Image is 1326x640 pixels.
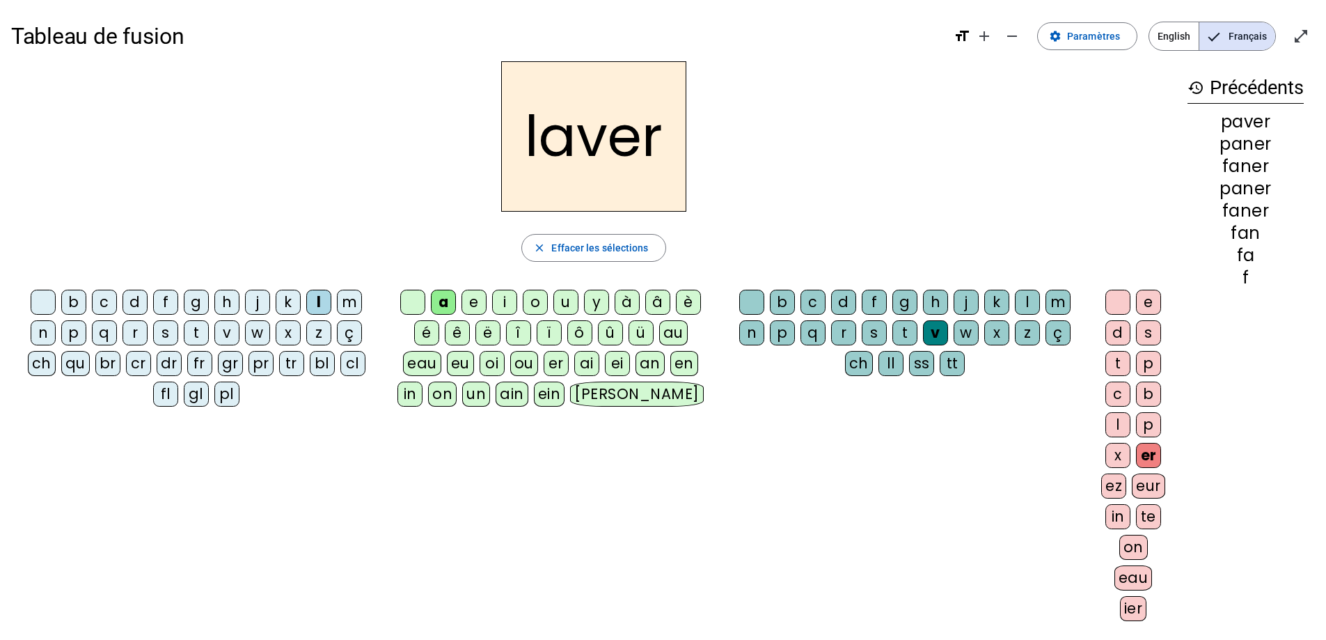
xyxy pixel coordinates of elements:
[340,351,365,376] div: cl
[445,320,470,345] div: ê
[61,320,86,345] div: p
[892,320,917,345] div: t
[862,320,887,345] div: s
[521,234,665,262] button: Effacer les sélections
[1105,504,1130,529] div: in
[184,290,209,315] div: g
[584,290,609,315] div: y
[770,320,795,345] div: p
[153,320,178,345] div: s
[1105,443,1130,468] div: x
[605,351,630,376] div: ei
[537,320,562,345] div: ï
[940,351,965,376] div: tt
[1187,247,1304,264] div: fa
[214,382,239,407] div: pl
[1136,412,1161,437] div: p
[1149,22,1199,50] span: English
[629,320,654,345] div: ü
[1136,351,1161,376] div: p
[1187,225,1304,242] div: fan
[92,320,117,345] div: q
[187,351,212,376] div: fr
[533,242,546,254] mat-icon: close
[984,320,1009,345] div: x
[414,320,439,345] div: é
[1105,412,1130,437] div: l
[61,351,90,376] div: qu
[506,320,531,345] div: î
[279,351,304,376] div: tr
[523,290,548,315] div: o
[544,351,569,376] div: er
[475,320,500,345] div: ë
[1187,136,1304,153] div: paner
[462,382,490,407] div: un
[1015,320,1040,345] div: z
[984,290,1009,315] div: k
[534,382,565,407] div: ein
[214,320,239,345] div: v
[248,351,274,376] div: pr
[31,320,56,345] div: n
[153,382,178,407] div: fl
[306,320,331,345] div: z
[954,290,979,315] div: j
[1187,72,1304,104] h3: Précédents
[1187,158,1304,175] div: faner
[976,28,993,45] mat-icon: add
[184,320,209,345] div: t
[1101,474,1126,499] div: ez
[923,290,948,315] div: h
[510,351,538,376] div: ou
[553,290,578,315] div: u
[1136,320,1161,345] div: s
[1105,351,1130,376] div: t
[276,320,301,345] div: x
[403,351,441,376] div: eau
[1120,596,1147,621] div: ier
[676,290,701,315] div: è
[845,351,873,376] div: ch
[645,290,670,315] div: â
[574,351,599,376] div: ai
[1293,28,1309,45] mat-icon: open_in_full
[1015,290,1040,315] div: l
[184,382,209,407] div: gl
[431,290,456,315] div: a
[954,320,979,345] div: w
[95,351,120,376] div: br
[153,290,178,315] div: f
[337,290,362,315] div: m
[800,290,826,315] div: c
[447,351,474,376] div: eu
[1287,22,1315,50] button: Entrer en plein écran
[1136,504,1161,529] div: te
[461,290,487,315] div: e
[1136,290,1161,315] div: e
[92,290,117,315] div: c
[157,351,182,376] div: dr
[1114,565,1153,591] div: eau
[970,22,998,50] button: Augmenter la taille de la police
[636,351,665,376] div: an
[501,61,686,212] h2: laver
[909,351,934,376] div: ss
[831,290,856,315] div: d
[831,320,856,345] div: r
[862,290,887,315] div: f
[1136,443,1161,468] div: er
[878,351,903,376] div: ll
[337,320,362,345] div: ç
[567,320,592,345] div: ô
[496,382,528,407] div: ain
[998,22,1026,50] button: Diminuer la taille de la police
[1136,382,1161,407] div: b
[570,382,703,407] div: [PERSON_NAME]
[397,382,423,407] div: in
[1187,180,1304,197] div: paner
[218,351,243,376] div: gr
[11,14,942,58] h1: Tableau de fusion
[310,351,335,376] div: bl
[670,351,698,376] div: en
